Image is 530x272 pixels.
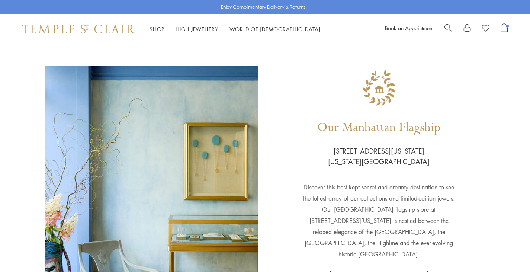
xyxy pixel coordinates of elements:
p: Discover this best kept secret and dreamy destination to see the fullest array of our collections... [302,167,456,260]
a: High JewelleryHigh Jewellery [176,25,218,33]
p: [STREET_ADDRESS][US_STATE] [334,146,424,156]
a: World of [DEMOGRAPHIC_DATA]World of [DEMOGRAPHIC_DATA] [229,25,321,33]
a: Open Shopping Bag [501,23,508,35]
a: View Wishlist [482,23,489,35]
h1: Our Manhattan Flagship [317,109,440,146]
img: Temple St. Clair [22,25,135,33]
p: [US_STATE][GEOGRAPHIC_DATA] [328,156,430,167]
a: ShopShop [150,25,164,33]
a: Search [444,23,452,35]
nav: Main navigation [150,25,321,34]
p: Enjoy Complimentary Delivery & Returns [221,3,305,11]
a: Book an Appointment [385,24,433,32]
